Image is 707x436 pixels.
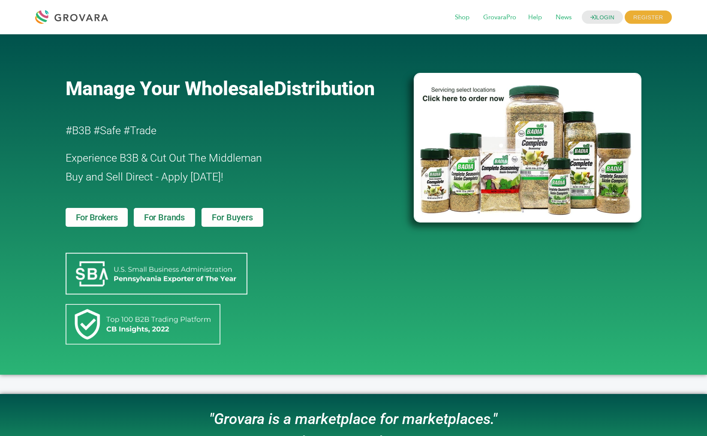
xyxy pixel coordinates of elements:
span: For Brokers [76,213,118,222]
h2: #B3B #Safe #Trade [66,121,365,140]
a: For Brokers [66,208,128,227]
span: GrovaraPro [479,9,524,26]
a: Shop [451,13,478,22]
a: LOGIN [584,11,626,24]
span: Buy and Sell Direct - Apply [DATE]! [66,171,223,183]
a: Help [524,13,550,22]
span: News [552,9,580,26]
a: Manage Your WholesaleDistribution [66,77,400,100]
i: "Grovara is a marketplace for marketplaces." [209,410,497,428]
span: Distribution [274,77,375,100]
a: GrovaraPro [479,13,524,22]
a: For Buyers [202,208,263,227]
a: News [552,13,580,22]
span: Experience B3B & Cut Out The Middleman [66,152,262,164]
span: Shop [451,9,478,26]
span: Help [524,9,550,26]
span: For Brands [144,213,185,222]
span: Manage Your Wholesale [66,77,274,100]
span: For Buyers [212,213,253,222]
a: For Brands [134,208,195,227]
span: REGISTER [627,11,671,24]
